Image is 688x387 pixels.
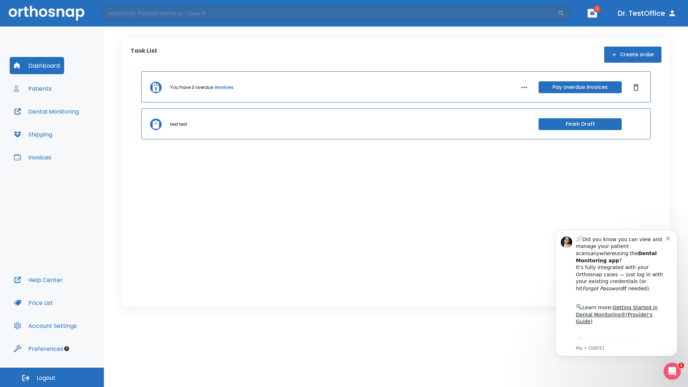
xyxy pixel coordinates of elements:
[9,6,85,20] img: Orthosnap
[170,84,213,91] p: You have 3 overdue
[678,363,684,368] span: 1
[539,118,622,130] button: Finish Draft
[10,149,56,166] button: Invoices
[102,6,558,20] input: Search by Patient Name or Case #
[615,7,679,20] button: Dr. TestOffice
[10,340,68,357] button: Preferences
[10,294,57,311] button: Price List
[664,363,681,380] iframe: Intercom live chat
[130,47,157,63] p: Task List
[10,317,81,334] button: Account Settings
[170,121,187,128] p: test test
[10,103,83,120] button: Dental Monitoring
[539,81,622,93] button: Pay overdue invoices
[10,80,56,97] button: Patients
[10,271,67,288] button: Help Center
[630,82,642,93] button: Dismiss
[10,57,64,74] button: Dashboard
[63,345,70,352] div: Tooltip anchor
[545,221,688,383] iframe: Intercom notifications message
[37,374,56,382] span: Logout
[604,47,661,63] button: Create order
[215,84,233,91] a: invoices
[593,5,601,13] span: 1
[10,126,57,143] button: Shipping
